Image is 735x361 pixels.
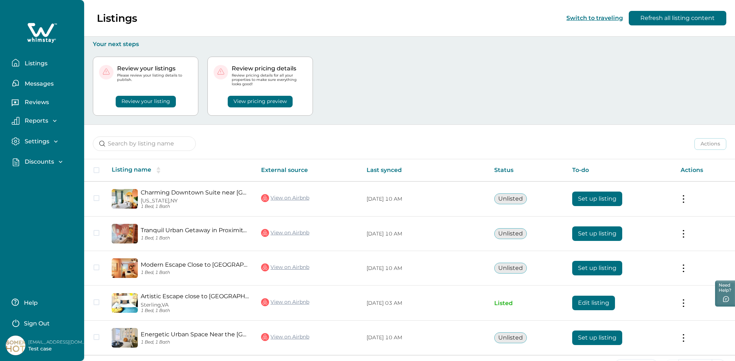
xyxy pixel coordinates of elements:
[367,334,483,341] p: [DATE] 10 AM
[141,198,249,204] p: [US_STATE], NY
[116,96,176,107] button: Review your listing
[694,138,726,150] button: Actions
[112,258,138,278] img: propertyImage_Modern Escape Close to Little Italy
[22,158,54,165] p: Discounts
[228,96,293,107] button: View pricing preview
[361,159,488,181] th: Last synced
[232,73,307,87] p: Review pricing details for all your properties to make sure everything looks good!
[494,300,561,307] p: Listed
[494,193,527,204] button: Unlisted
[24,320,50,327] p: Sign Out
[572,331,622,345] button: Set up listing
[141,270,249,275] p: 1 Bed, 1 Bath
[112,189,138,209] img: propertyImage_Charming Downtown Suite near Convention Center
[261,193,309,203] a: View on Airbnb
[232,65,307,72] p: Review pricing details
[261,263,309,272] a: View on Airbnb
[572,261,622,275] button: Set up listing
[12,56,78,70] button: Listings
[22,99,49,106] p: Reviews
[117,73,192,82] p: Please review your listing details to publish.
[12,137,78,145] button: Settings
[22,138,49,145] p: Settings
[629,11,726,25] button: Refresh all listing content
[572,296,615,310] button: Edit listing
[566,159,675,181] th: To-do
[141,235,249,241] p: 1 Bed, 1 Bath
[367,230,483,238] p: [DATE] 10 AM
[141,340,249,345] p: 1 Bed, 1 Bath
[112,224,138,243] img: propertyImage_Tranquil Urban Getaway in Proximity to Gaslamp
[22,80,54,87] p: Messages
[141,189,249,196] a: Charming Downtown Suite near [GEOGRAPHIC_DATA]
[566,15,623,21] button: Switch to traveling
[106,159,255,181] th: Listing name
[261,228,309,238] a: View on Airbnb
[572,226,622,241] button: Set up listing
[494,263,527,274] button: Unlisted
[261,332,309,342] a: View on Airbnb
[141,261,249,268] a: Modern Escape Close to [GEOGRAPHIC_DATA]
[97,12,137,24] p: Listings
[28,339,86,346] p: [EMAIL_ADDRESS][DOMAIN_NAME]
[12,76,78,90] button: Messages
[141,204,249,209] p: 1 Bed, 1 Bath
[141,227,249,234] a: Tranquil Urban Getaway in Proximity to Gaslamp
[141,302,249,308] p: Sterling, VA
[117,65,192,72] p: Review your listings
[93,136,196,151] input: Search by listing name
[6,336,25,355] img: Whimstay Host
[367,300,483,307] p: [DATE] 03 AM
[367,265,483,272] p: [DATE] 10 AM
[12,315,76,330] button: Sign Out
[141,293,249,300] a: Artistic Escape close to [GEOGRAPHIC_DATA] & Convention
[22,117,48,124] p: Reports
[12,117,78,125] button: Reports
[494,228,527,239] button: Unlisted
[12,158,78,166] button: Discounts
[261,298,309,307] a: View on Airbnb
[255,159,361,181] th: External source
[12,96,78,111] button: Reviews
[112,328,138,348] img: propertyImage_Energetic Urban Space Near the Gaslamp District
[22,299,38,307] p: Help
[141,308,249,313] p: 1 Bed, 1 Bath
[367,196,483,203] p: [DATE] 10 AM
[494,332,527,343] button: Unlisted
[12,295,76,309] button: Help
[488,159,566,181] th: Status
[22,60,48,67] p: Listings
[572,192,622,206] button: Set up listing
[112,293,138,313] img: propertyImage_Artistic Escape close to Balboa Park & Convention
[675,159,735,181] th: Actions
[28,345,86,353] p: Test case
[93,41,726,48] p: Your next steps
[141,331,249,338] a: Energetic Urban Space Near the [GEOGRAPHIC_DATA]
[151,167,166,174] button: sorting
